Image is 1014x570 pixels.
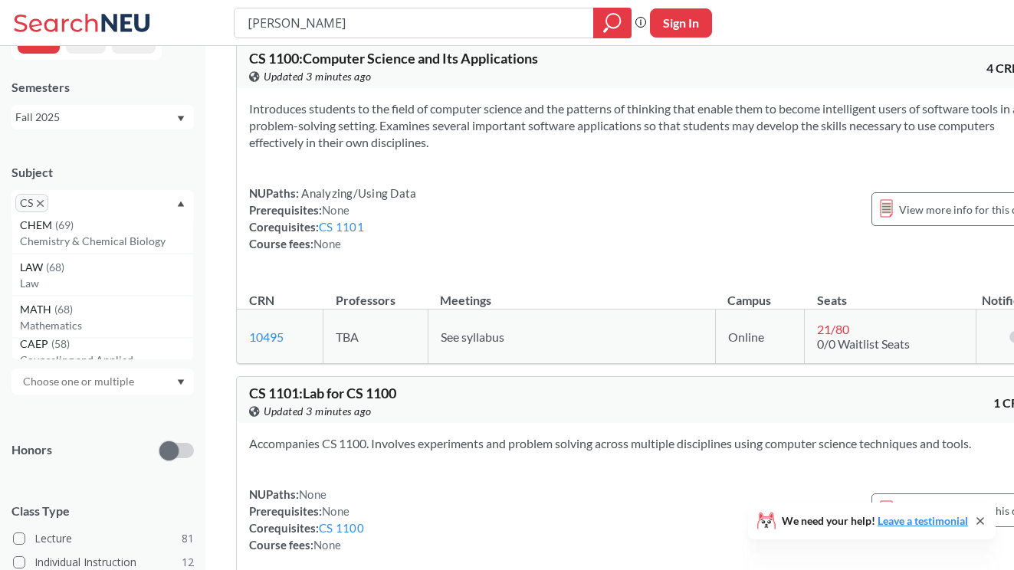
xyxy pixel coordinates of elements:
div: CRN [249,292,274,309]
span: CSX to remove pill [15,194,48,212]
span: None [313,538,341,552]
svg: Dropdown arrow [177,116,185,122]
span: CAEP [20,336,51,352]
span: CS 1100 : Computer Science and Its Applications [249,50,538,67]
input: Choose one or multiple [15,372,144,391]
svg: X to remove pill [37,200,44,207]
div: Semesters [11,79,194,96]
svg: magnifying glass [603,12,622,34]
p: Mathematics [20,318,193,333]
span: ( 58 ) [51,337,70,350]
span: Analyzing/Using Data [299,186,416,200]
input: Class, professor, course number, "phrase" [246,10,582,36]
div: Dropdown arrow [11,369,194,395]
span: ( 68 ) [54,303,73,316]
span: We need your help! [782,516,968,526]
span: MATH [20,301,54,318]
div: NUPaths: Prerequisites: Corequisites: Course fees: [249,185,416,252]
div: magnifying glass [593,8,632,38]
td: Online [715,310,804,364]
div: Fall 2025 [15,109,176,126]
span: 81 [182,530,194,547]
th: Campus [715,277,804,310]
span: None [313,237,341,251]
div: CSX to remove pillDropdown arrowNRSG(72)NursingEECE(71)Electrical and Comp EngineerngCHEM(69)Chem... [11,190,194,221]
span: None [299,487,327,501]
svg: Dropdown arrow [177,379,185,385]
span: See syllabus [441,329,504,344]
div: Subject [11,164,194,181]
th: Meetings [428,277,715,310]
span: CS 1101 : Lab for CS 1100 [249,385,396,401]
span: CHEM [20,217,55,234]
td: TBA [323,310,428,364]
span: None [322,504,349,518]
span: None [322,203,349,217]
span: LAW [20,259,46,276]
p: Chemistry & Chemical Biology [20,234,193,249]
a: CS 1100 [319,521,364,535]
span: 0/0 Waitlist Seats [817,336,910,351]
button: Sign In [650,8,712,38]
p: Honors [11,441,52,459]
p: Law [20,276,193,291]
p: Counseling and Applied [PERSON_NAME] [20,352,193,383]
div: Fall 2025Dropdown arrow [11,105,194,129]
label: Lecture [13,529,194,549]
a: CS 1101 [319,220,364,234]
span: 21 / 80 [817,322,849,336]
span: Updated 3 minutes ago [264,403,372,420]
a: Leave a testimonial [878,514,968,527]
svg: Dropdown arrow [177,201,185,207]
span: ( 68 ) [46,260,64,274]
div: NUPaths: Prerequisites: Corequisites: Course fees: [249,486,364,553]
th: Professors [323,277,428,310]
span: Updated 3 minutes ago [264,68,372,85]
a: 10495 [249,329,284,344]
span: ( 69 ) [55,218,74,231]
th: Seats [805,277,976,310]
span: Class Type [11,503,194,519]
